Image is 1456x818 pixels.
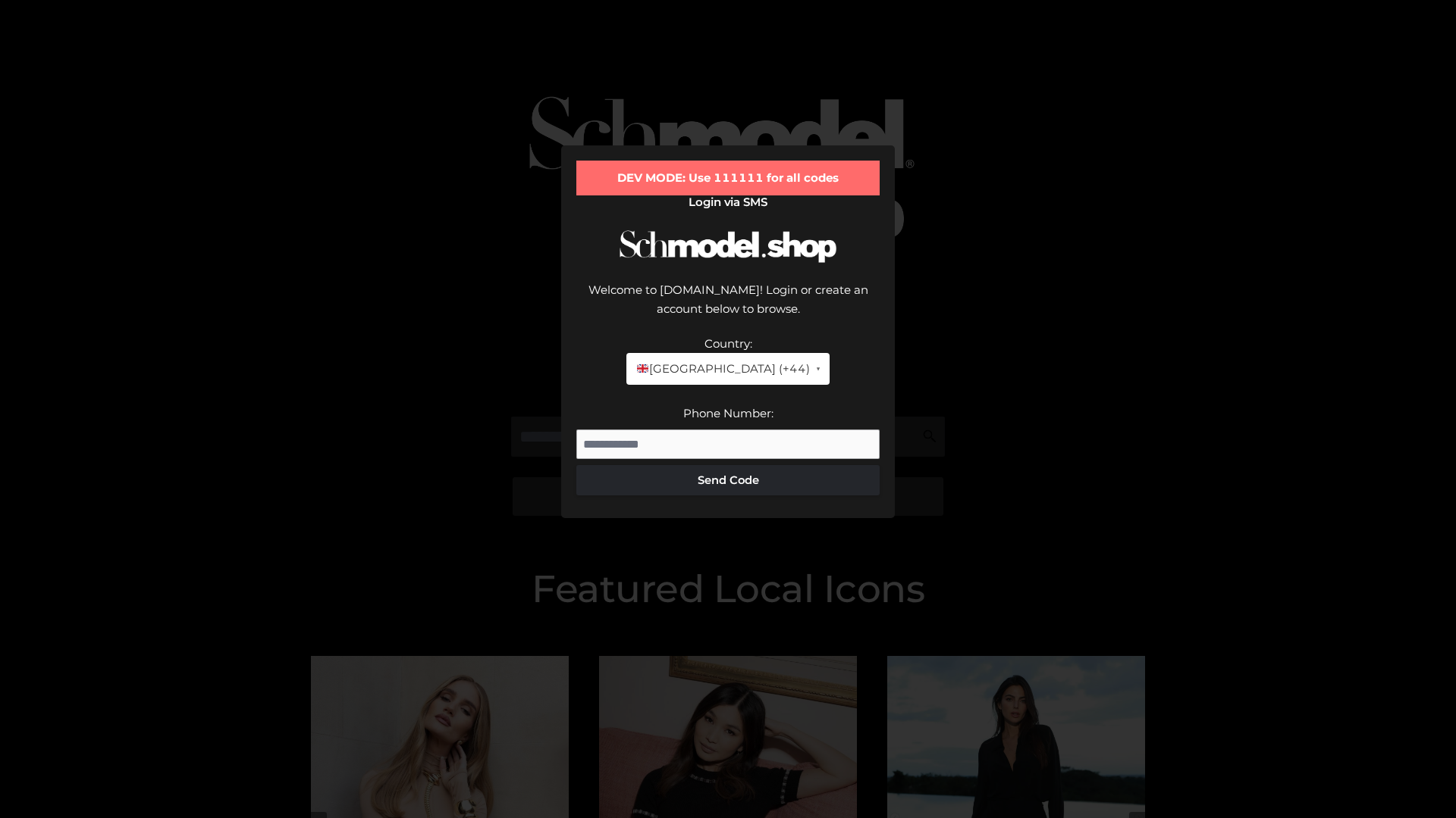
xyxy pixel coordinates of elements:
label: Country: [704,336,752,351]
button: Send Code [576,465,880,495]
span: [GEOGRAPHIC_DATA] (+44) [635,359,809,379]
h2: Login via SMS [576,195,880,209]
div: Welcome to [DOMAIN_NAME]! Login or create an account below to browse. [576,280,880,334]
div: DEV MODE: Use 111111 for all codes [576,161,880,195]
img: 🇬🇧 [637,363,648,374]
label: Phone Number: [683,406,773,420]
img: Schmodel Logo [614,217,842,276]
